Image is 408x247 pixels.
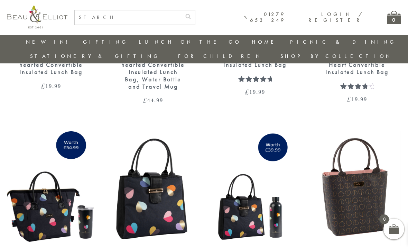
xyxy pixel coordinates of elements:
img: logo [7,5,67,28]
span: 1 [238,76,242,91]
a: Home [252,38,279,45]
a: Picnic & Dining [290,38,396,45]
a: New in! [26,38,72,45]
span: £ [143,96,147,104]
a: Lunch On The Go [139,38,241,45]
a: Shop by collection [280,53,392,60]
span: Rated out of 5 based on customer rating [238,76,272,116]
span: £ [41,82,45,90]
a: 0 [387,11,401,24]
bdi: 19.99 [347,95,367,103]
a: 01279 653 249 [244,11,286,24]
div: Rated 5.00 out of 5 [238,76,272,82]
a: Gifting [83,38,128,45]
img: Emily Heart Insulated Lunch Bag [109,131,197,245]
img: Dove Insulated Lunch Bag [313,131,401,246]
div: Navy Broken-hearted Convertible Insulated Lunch Bag, Water Bottle and Travel Mug [121,54,185,90]
bdi: 19.99 [41,82,61,90]
span: Rated out of 5 based on customer rating [340,83,367,130]
bdi: 19.99 [245,88,265,96]
div: [PERSON_NAME] Heart Convertible Insulated Lunch Bag [325,54,389,76]
div: Navy Broken-hearted Convertible Insulated Lunch Bag [19,54,83,76]
img: Emily Heart Convertible Lunch Bag and Travel Mug [7,131,95,245]
div: Rated 4.00 out of 5 [340,83,374,89]
a: Login / Register [308,11,363,24]
a: For Children [178,53,262,60]
bdi: 44.99 [143,96,163,104]
img: Emily Heart Insulated Lunch Bag and Water Bottle [211,131,299,245]
span: 0 [379,214,389,224]
span: £ [347,95,351,103]
input: SEARCH [75,10,181,25]
a: Stationery & Gifting [30,53,160,60]
span: 1 [340,83,344,98]
span: £ [245,88,249,96]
